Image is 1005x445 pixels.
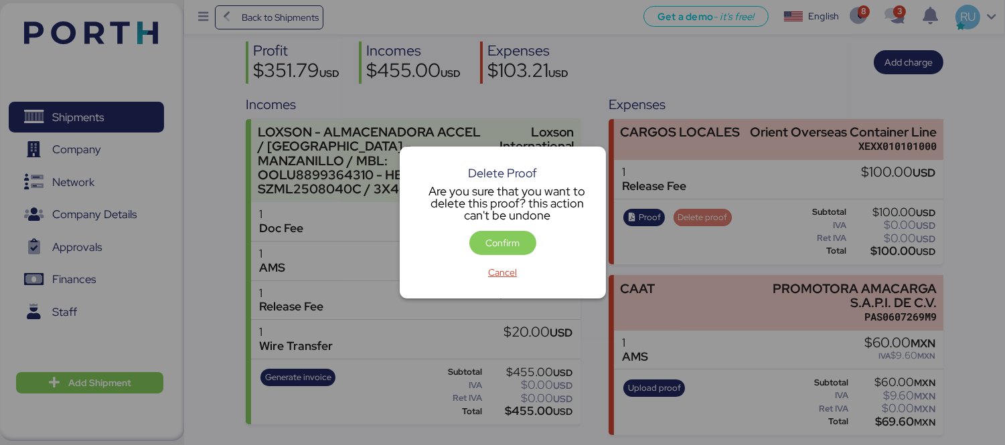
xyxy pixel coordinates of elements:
button: Cancel [469,260,536,284]
div: Delete Proof [414,167,592,179]
div: Are you sure that you want to delete this proof? this action can't be undone [422,185,592,221]
button: Confirm [469,231,536,255]
span: Cancel [488,264,517,280]
span: Confirm [485,235,520,251]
